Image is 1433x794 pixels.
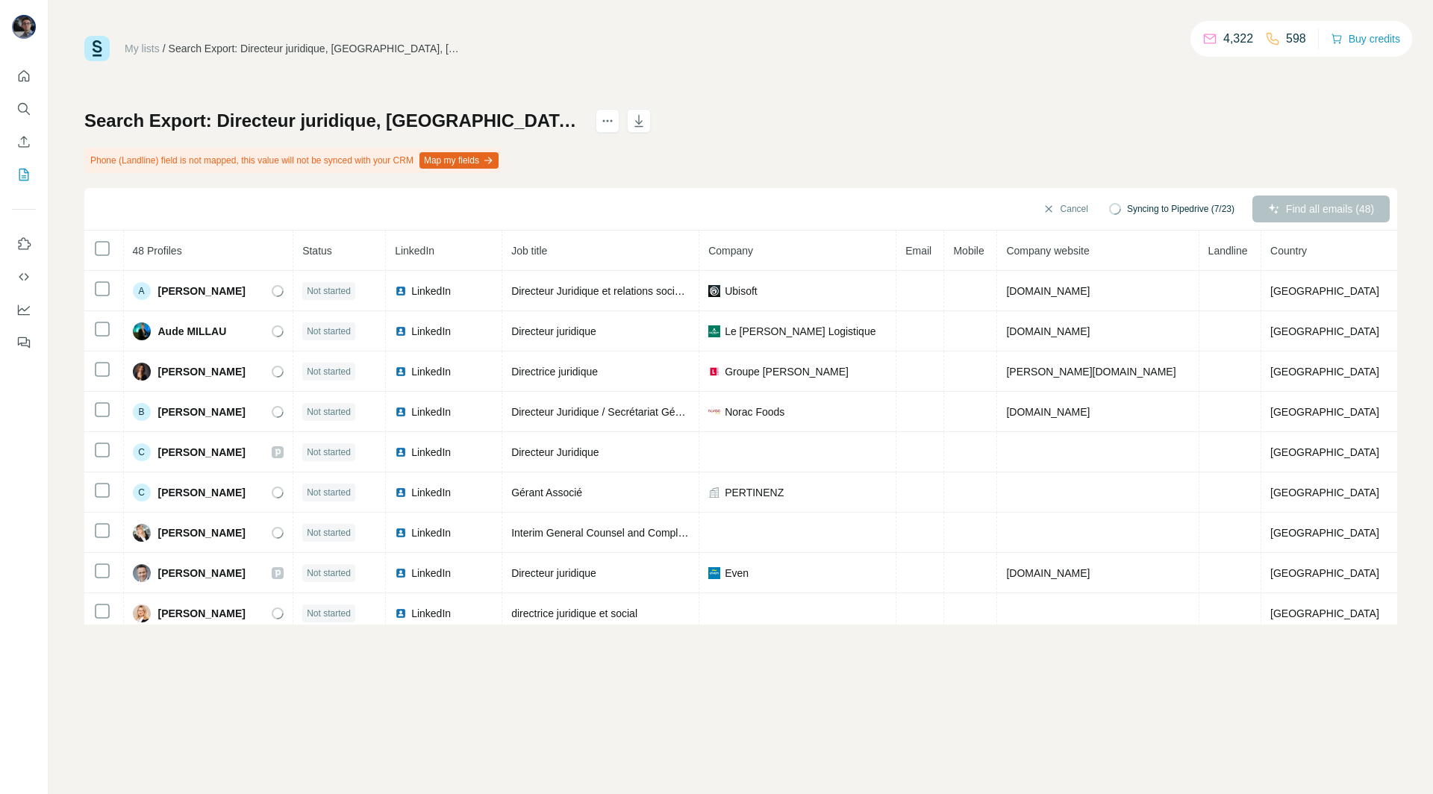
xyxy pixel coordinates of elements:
[1006,285,1090,297] span: [DOMAIN_NAME]
[725,284,758,298] span: Ubisoft
[307,284,351,298] span: Not started
[158,525,246,540] span: [PERSON_NAME]
[411,364,451,379] span: LinkedIn
[158,566,246,581] span: [PERSON_NAME]
[84,36,110,61] img: Surfe Logo
[395,285,407,297] img: LinkedIn logo
[708,366,720,378] img: company-logo
[1270,325,1379,337] span: [GEOGRAPHIC_DATA]
[12,96,36,122] button: Search
[596,109,619,133] button: actions
[395,366,407,378] img: LinkedIn logo
[12,296,36,323] button: Dashboard
[395,446,407,458] img: LinkedIn logo
[511,325,596,337] span: Directeur juridique
[511,446,599,458] span: Directeur Juridique
[511,366,598,378] span: Directrice juridique
[411,606,451,621] span: LinkedIn
[12,231,36,257] button: Use Surfe on LinkedIn
[307,325,351,338] span: Not started
[1286,30,1306,48] p: 598
[1208,245,1248,257] span: Landline
[395,406,407,418] img: LinkedIn logo
[133,282,151,300] div: A
[1331,28,1400,49] button: Buy credits
[1006,325,1090,337] span: [DOMAIN_NAME]
[158,606,246,621] span: [PERSON_NAME]
[953,245,984,257] span: Mobile
[1270,245,1307,257] span: Country
[411,404,451,419] span: LinkedIn
[395,527,407,539] img: LinkedIn logo
[158,485,246,500] span: [PERSON_NAME]
[84,148,502,173] div: Phone (Landline) field is not mapped, this value will not be synced with your CRM
[1006,366,1176,378] span: [PERSON_NAME][DOMAIN_NAME]
[1270,567,1379,579] span: [GEOGRAPHIC_DATA]
[411,284,451,298] span: LinkedIn
[395,487,407,498] img: LinkedIn logo
[511,285,693,297] span: Directeur Juridique et relations sociales
[725,324,875,339] span: Le [PERSON_NAME] Logistique
[158,284,246,298] span: [PERSON_NAME]
[133,524,151,542] img: Avatar
[1223,30,1253,48] p: 4,322
[511,607,637,619] span: directrice juridique et social
[12,263,36,290] button: Use Surfe API
[133,322,151,340] img: Avatar
[133,564,151,582] img: Avatar
[307,486,351,499] span: Not started
[307,566,351,580] span: Not started
[1270,366,1379,378] span: [GEOGRAPHIC_DATA]
[169,41,467,56] div: Search Export: Directeur juridique, [GEOGRAPHIC_DATA], [GEOGRAPHIC_DATA] - [DATE] 12:58
[133,484,151,501] div: C
[1270,285,1379,297] span: [GEOGRAPHIC_DATA]
[1270,446,1379,458] span: [GEOGRAPHIC_DATA]
[511,245,547,257] span: Job title
[307,607,351,620] span: Not started
[1006,245,1089,257] span: Company website
[395,567,407,579] img: LinkedIn logo
[411,485,451,500] span: LinkedIn
[163,41,166,56] li: /
[158,404,246,419] span: [PERSON_NAME]
[158,445,246,460] span: [PERSON_NAME]
[725,566,749,581] span: Even
[133,604,151,622] img: Avatar
[1270,406,1379,418] span: [GEOGRAPHIC_DATA]
[1270,527,1379,539] span: [GEOGRAPHIC_DATA]
[158,364,246,379] span: [PERSON_NAME]
[133,403,151,421] div: B
[419,152,499,169] button: Map my fields
[411,525,451,540] span: LinkedIn
[725,404,784,419] span: Norac Foods
[307,526,351,540] span: Not started
[307,446,351,459] span: Not started
[395,607,407,619] img: LinkedIn logo
[1270,607,1379,619] span: [GEOGRAPHIC_DATA]
[411,445,451,460] span: LinkedIn
[125,43,160,54] a: My lists
[12,128,36,155] button: Enrich CSV
[725,364,849,379] span: Groupe [PERSON_NAME]
[708,406,720,418] img: company-logo
[12,161,36,188] button: My lists
[84,109,582,133] h1: Search Export: Directeur juridique, [GEOGRAPHIC_DATA], [GEOGRAPHIC_DATA] - [DATE] 12:58
[708,567,720,579] img: company-logo
[511,527,703,539] span: Interim General Counsel and Compliance
[411,566,451,581] span: LinkedIn
[725,485,784,500] span: PERTINENZ
[1006,567,1090,579] span: [DOMAIN_NAME]
[1127,202,1234,216] span: Syncing to Pipedrive (7/23)
[133,363,151,381] img: Avatar
[133,443,151,461] div: C
[511,567,596,579] span: Directeur juridique
[12,329,36,356] button: Feedback
[307,405,351,419] span: Not started
[395,245,434,257] span: LinkedIn
[411,324,451,339] span: LinkedIn
[511,406,699,418] span: Directeur Juridique / Secrétariat Général
[307,365,351,378] span: Not started
[12,63,36,90] button: Quick start
[708,245,753,257] span: Company
[133,245,182,257] span: 48 Profiles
